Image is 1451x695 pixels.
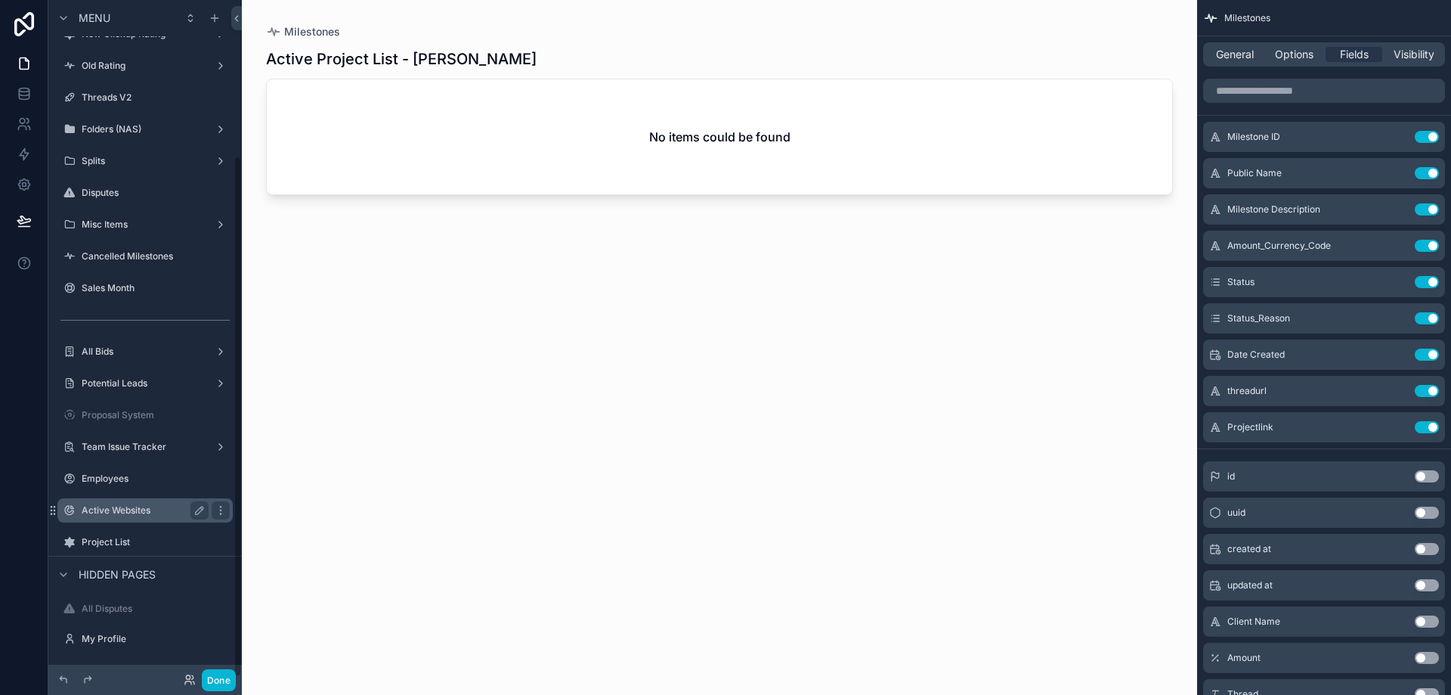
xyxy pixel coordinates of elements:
span: Amount [1227,652,1261,664]
label: Cancelled Milestones [82,250,230,262]
span: General [1216,47,1254,62]
span: Fields [1340,47,1369,62]
label: Potential Leads [82,377,209,389]
a: Potential Leads [57,371,233,396]
span: Menu [79,11,110,26]
span: Milestone Description [1227,203,1320,216]
label: Active Websites [82,504,203,517]
span: Options [1275,47,1313,62]
a: Sales Month [57,276,233,300]
label: Employees [82,473,230,485]
a: Team Issue Tracker [57,435,233,459]
span: Status_Reason [1227,312,1290,324]
span: Projectlink [1227,421,1273,433]
span: Milestone ID [1227,131,1280,143]
a: Proposal System [57,403,233,427]
a: Misc Items [57,213,233,237]
label: Old Rating [82,60,209,72]
label: Proposal System [82,409,230,421]
span: Public Name [1227,167,1282,179]
a: Employees [57,467,233,491]
a: Folders (NAS) [57,117,233,141]
label: Project List [82,536,230,548]
a: Cancelled Milestones [57,244,233,268]
span: updated at [1227,579,1273,591]
a: Splits [57,149,233,173]
a: All Disputes [57,597,233,621]
a: All Bids [57,340,233,364]
a: Disputes [57,181,233,205]
span: uuid [1227,507,1245,519]
span: Status [1227,276,1255,288]
span: Milestones [1224,12,1270,24]
label: Sales Month [82,282,230,294]
a: My Profile [57,627,233,651]
span: threadurl [1227,385,1267,397]
span: id [1227,470,1235,482]
span: Hidden pages [79,567,156,582]
label: Misc Items [82,219,209,231]
a: Threads V2 [57,85,233,110]
label: Disputes [82,187,230,199]
label: Threads V2 [82,92,230,104]
label: My Profile [82,633,230,645]
a: Active Websites [57,498,233,523]
label: Splits [82,155,209,167]
span: Date Created [1227,349,1285,361]
label: All Bids [82,346,209,358]
label: All Disputes [82,603,230,615]
label: Team Issue Tracker [82,441,209,453]
span: Visibility [1394,47,1434,62]
span: created at [1227,543,1271,555]
button: Done [202,669,236,691]
span: Client Name [1227,616,1280,628]
a: Old Rating [57,54,233,78]
span: Amount_Currency_Code [1227,240,1331,252]
a: Project List [57,530,233,554]
label: Folders (NAS) [82,123,209,135]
